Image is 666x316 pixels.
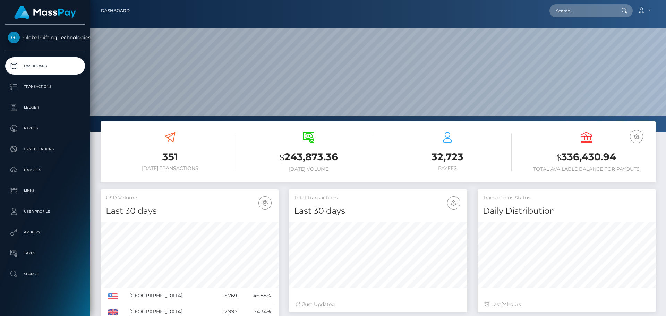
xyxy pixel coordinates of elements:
p: Transactions [8,82,82,92]
h4: Last 30 days [294,205,462,217]
h3: 243,873.36 [245,150,373,164]
p: Ledger [8,102,82,113]
img: GB.png [108,309,118,315]
div: Just Updated [296,301,460,308]
p: Cancellations [8,144,82,154]
h3: 32,723 [383,150,512,164]
p: User Profile [8,206,82,217]
a: Payees [5,120,85,137]
h5: USD Volume [106,195,273,202]
p: Payees [8,123,82,134]
p: API Keys [8,227,82,238]
p: Search [8,269,82,279]
a: Links [5,182,85,199]
a: Search [5,265,85,283]
a: Transactions [5,78,85,95]
p: Batches [8,165,82,175]
div: Last hours [485,301,649,308]
a: Ledger [5,99,85,116]
h3: 351 [106,150,234,164]
small: $ [556,153,561,162]
a: Dashboard [5,57,85,75]
a: Taxes [5,245,85,262]
p: Dashboard [8,61,82,71]
img: Global Gifting Technologies Inc [8,32,20,43]
h4: Daily Distribution [483,205,650,217]
td: [GEOGRAPHIC_DATA] [127,288,213,304]
a: Batches [5,161,85,179]
img: US.png [108,293,118,299]
td: 5,769 [213,288,240,304]
h5: Transactions Status [483,195,650,202]
a: Dashboard [101,3,130,18]
span: 24 [501,301,507,307]
p: Taxes [8,248,82,258]
h6: Payees [383,165,512,171]
img: MassPay Logo [14,6,76,19]
h4: Last 30 days [106,205,273,217]
h3: 336,430.94 [522,150,650,164]
small: $ [280,153,284,162]
h6: [DATE] Volume [245,166,373,172]
a: Cancellations [5,140,85,158]
input: Search... [549,4,615,17]
h6: Total Available Balance for Payouts [522,166,650,172]
p: Links [8,186,82,196]
h6: [DATE] Transactions [106,165,234,171]
h5: Total Transactions [294,195,462,202]
a: API Keys [5,224,85,241]
td: 46.88% [240,288,273,304]
a: User Profile [5,203,85,220]
span: Global Gifting Technologies Inc [5,34,85,41]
